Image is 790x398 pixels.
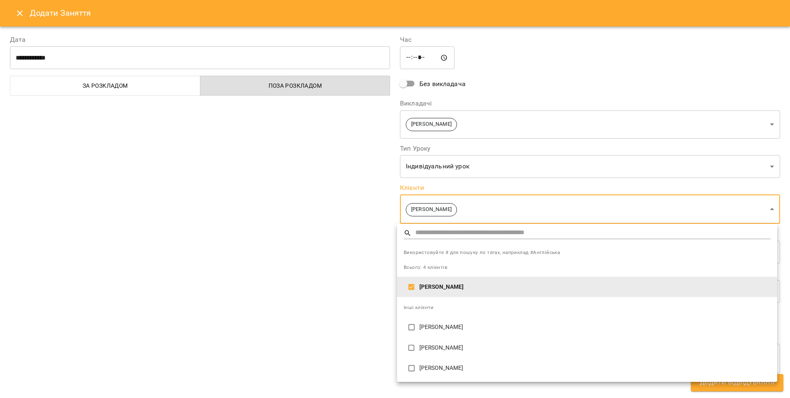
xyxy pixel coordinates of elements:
[419,344,771,352] p: [PERSON_NAME]
[419,283,771,291] p: [PERSON_NAME]
[404,264,447,270] span: Всього: 4 клієнтів
[419,323,771,331] p: [PERSON_NAME]
[404,249,771,257] span: Використовуйте # для пошуку по тегах, наприклад #Англійська
[404,304,434,310] span: Інші клієнти
[419,364,771,372] p: [PERSON_NAME]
